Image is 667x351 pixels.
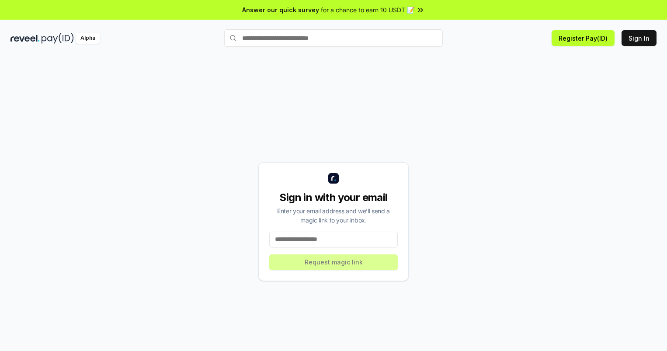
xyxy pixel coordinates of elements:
div: Alpha [76,33,100,44]
button: Sign In [622,30,657,46]
img: logo_small [328,173,339,184]
button: Register Pay(ID) [552,30,615,46]
span: Answer our quick survey [242,5,319,14]
span: for a chance to earn 10 USDT 📝 [321,5,414,14]
img: reveel_dark [10,33,40,44]
div: Enter your email address and we’ll send a magic link to your inbox. [269,206,398,225]
img: pay_id [42,33,74,44]
div: Sign in with your email [269,191,398,205]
